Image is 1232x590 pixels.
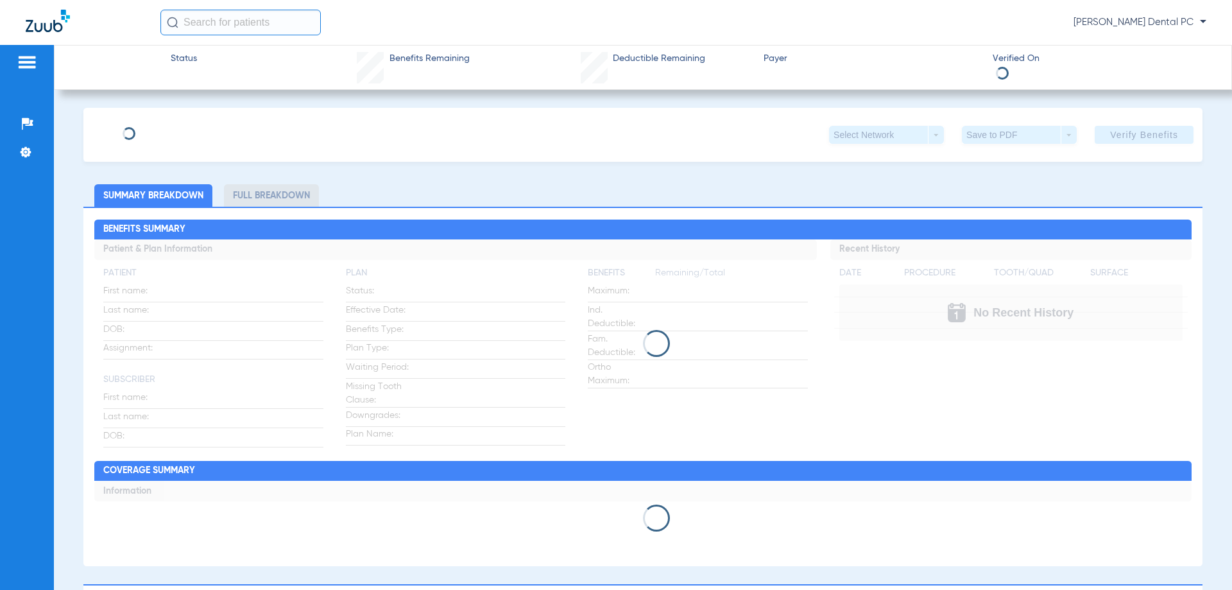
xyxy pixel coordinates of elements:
[1074,16,1206,29] span: [PERSON_NAME] Dental PC
[17,55,37,70] img: hamburger-icon
[224,184,319,207] li: Full Breakdown
[94,184,212,207] li: Summary Breakdown
[993,52,1211,65] span: Verified On
[167,17,178,28] img: Search Icon
[389,52,470,65] span: Benefits Remaining
[26,10,70,32] img: Zuub Logo
[94,220,1191,240] h2: Benefits Summary
[160,10,321,35] input: Search for patients
[171,52,197,65] span: Status
[613,52,705,65] span: Deductible Remaining
[764,52,982,65] span: Payer
[94,461,1191,482] h2: Coverage Summary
